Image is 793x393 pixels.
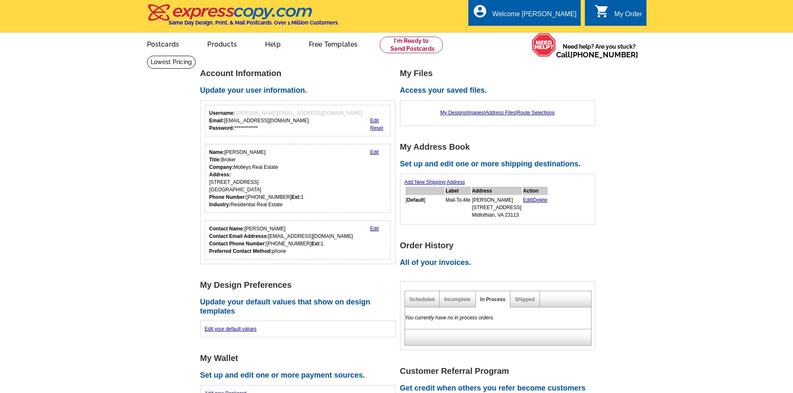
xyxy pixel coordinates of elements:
div: My Order [614,10,642,22]
strong: Phone Number: [209,194,246,200]
a: Address Files [485,110,516,116]
strong: Name: [209,149,225,155]
a: Products [194,34,250,53]
div: [PERSON_NAME] [EMAIL_ADDRESS][DOMAIN_NAME] [PHONE_NUMBER] 1 phone [209,225,353,255]
strong: Password: [209,125,235,131]
a: Reset [370,125,383,131]
h1: Order History [400,241,600,250]
a: Incomplete [444,297,470,302]
img: help [532,33,556,57]
a: Postcards [134,34,193,53]
a: Edit [370,226,379,232]
h2: Update your default values that show on design templates [200,298,400,316]
h1: Customer Referral Program [400,367,600,376]
i: shopping_cart [594,4,609,19]
div: Who should we contact regarding order issues? [205,220,391,260]
a: Shipped [515,297,534,302]
td: [PERSON_NAME] [STREET_ADDRESS] Midlothian, VA 23113 [472,196,522,219]
h2: Set up and edit one or more payment sources. [200,371,400,380]
strong: Contact Name: [209,226,245,232]
a: Scheduled [410,297,435,302]
a: Add New Shipping Address [405,179,465,185]
a: Help [252,34,294,53]
a: Edit [523,197,532,203]
div: Your login information. [205,105,391,136]
strong: Email: [209,118,224,124]
strong: Preferred Contact Method: [209,248,272,254]
a: My Designs [440,110,467,116]
a: Same Day Design, Print, & Mail Postcards. Over 1 Million Customers. [147,10,339,26]
h2: Access your saved files. [400,86,600,95]
a: shopping_cart My Order [594,9,642,20]
td: [ ] [405,196,445,219]
span: Call [556,50,638,59]
h2: Update your user information. [200,86,400,95]
h2: All of your invoices. [400,258,600,267]
strong: Title: [209,157,221,163]
td: Mail-To-Me [445,196,471,219]
a: [PHONE_NUMBER] [570,50,638,59]
h1: My Wallet [200,354,400,363]
h1: My Address Book [400,143,600,151]
div: | | | [405,105,591,121]
a: Images [467,110,484,116]
a: Free Templates [296,34,371,53]
strong: Industry: [209,202,231,208]
strong: Contact Email Addresss: [209,233,268,239]
strong: Company: [209,164,234,170]
th: Action [523,187,548,195]
strong: Ext: [311,241,321,247]
h1: Account Information [200,69,400,78]
strong: Address: [209,172,231,178]
div: Your personal details. [205,144,391,213]
td: | [523,196,548,219]
h2: Get credit when others you refer become customers [400,384,600,393]
th: Address [472,187,522,195]
div: [PERSON_NAME] Broker Motleys Real Estate [STREET_ADDRESS] [GEOGRAPHIC_DATA] [PHONE_NUMBER] 1 Resi... [209,148,304,208]
span: Need help? Are you stuck? [556,42,642,59]
h1: My Design Preferences [200,281,400,289]
a: Edit [370,118,379,124]
a: Route Selections [517,110,555,116]
strong: Contact Phone Number: [209,241,266,247]
a: In Process [480,297,506,302]
h2: Set up and edit one or more shipping destinations. [400,160,600,169]
span: [PERSON_NAME][EMAIL_ADDRESS][DOMAIN_NAME] [236,110,362,116]
a: Delete [533,197,547,203]
h4: Same Day Design, Print, & Mail Postcards. Over 1 Million Customers. [169,20,339,26]
strong: Ext: [291,194,301,200]
div: Welcome [PERSON_NAME] [492,10,577,22]
b: Default [407,197,424,203]
th: Label [445,187,471,195]
strong: Username: [209,110,235,116]
i: account_circle [472,4,487,19]
h1: My Files [400,69,600,78]
a: Edit your default values [205,326,257,332]
a: Edit [370,149,379,155]
em: You currently have no in process orders. [405,315,495,321]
